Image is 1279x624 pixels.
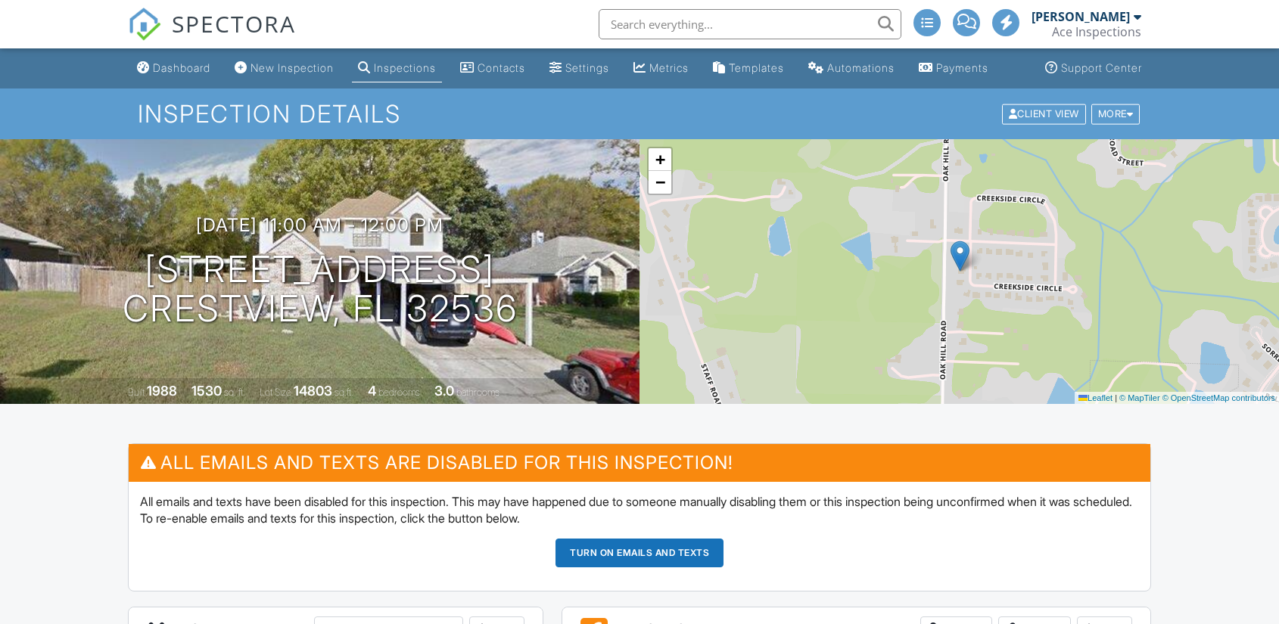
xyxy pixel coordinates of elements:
[172,8,296,39] span: SPECTORA
[191,383,222,399] div: 1530
[128,8,161,41] img: The Best Home Inspection Software - Spectora
[649,61,689,74] div: Metrics
[1052,24,1141,39] div: Ace Inspections
[1078,393,1113,402] a: Leaflet
[153,61,210,74] div: Dashboard
[138,101,1141,127] h1: Inspection Details
[123,250,518,330] h1: [STREET_ADDRESS] Crestview, FL 32536
[352,54,442,82] a: Inspections
[140,493,1139,527] p: All emails and texts have been disabled for this inspection. This may have happened due to someon...
[627,54,695,82] a: Metrics
[251,61,334,74] div: New Inspection
[131,54,216,82] a: Dashboard
[478,61,525,74] div: Contacts
[456,387,499,398] span: bathrooms
[294,383,332,399] div: 14803
[128,20,296,52] a: SPECTORA
[951,241,969,272] img: Marker
[1061,61,1142,74] div: Support Center
[599,9,901,39] input: Search everything...
[128,387,145,398] span: Built
[729,61,784,74] div: Templates
[374,61,436,74] div: Inspections
[913,54,994,82] a: Payments
[802,54,901,82] a: Automations (Advanced)
[260,387,291,398] span: Lot Size
[1032,9,1130,24] div: [PERSON_NAME]
[1119,393,1160,402] a: © MapTiler
[543,54,615,82] a: Settings
[655,172,665,191] span: −
[565,61,609,74] div: Settings
[434,383,454,399] div: 3.0
[378,387,420,398] span: bedrooms
[229,54,340,82] a: New Inspection
[1162,393,1275,402] a: © OpenStreetMap contributors
[224,387,245,398] span: sq. ft.
[335,387,353,398] span: sq.ft.
[555,539,724,567] button: Turn on emails and texts
[147,383,177,399] div: 1988
[1091,104,1141,124] div: More
[1039,54,1148,82] a: Support Center
[707,54,790,82] a: Templates
[454,54,531,82] a: Contacts
[827,61,895,74] div: Automations
[649,148,671,171] a: Zoom in
[655,150,665,169] span: +
[196,215,443,235] h3: [DATE] 11:00 am - 12:00 pm
[1115,393,1117,402] span: |
[368,383,376,399] div: 4
[1002,104,1086,124] div: Client View
[129,444,1150,481] h3: All emails and texts are disabled for this inspection!
[649,171,671,194] a: Zoom out
[936,61,988,74] div: Payments
[1000,107,1090,119] a: Client View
